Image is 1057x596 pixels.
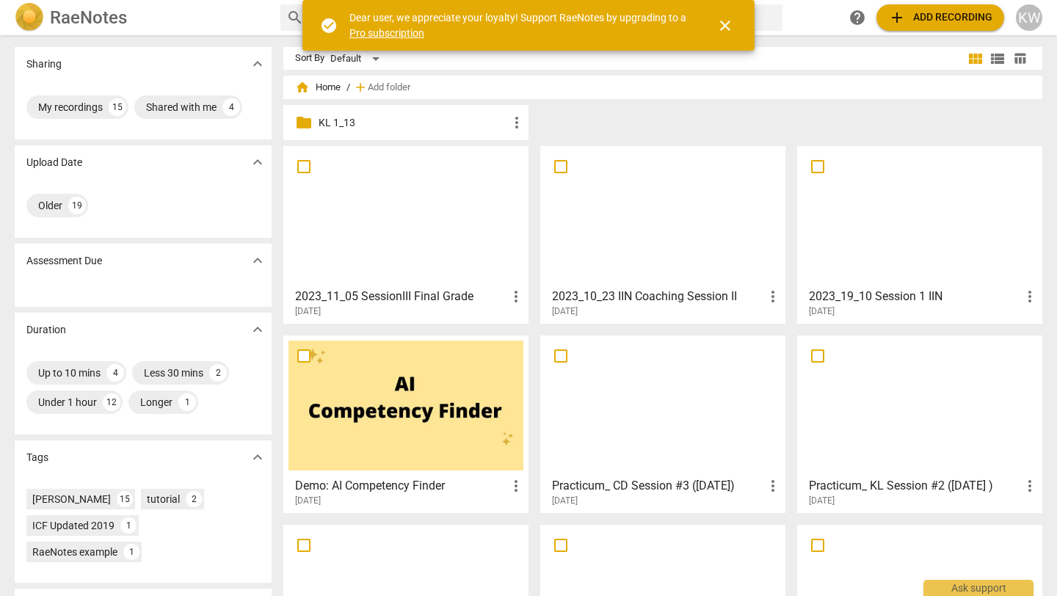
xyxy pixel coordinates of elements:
[802,341,1037,506] a: Practicum_ KL Session #2 ([DATE] )[DATE]
[103,393,120,411] div: 12
[288,151,523,317] a: 2023_11_05 SessionIII Final Grade[DATE]
[1021,288,1039,305] span: more_vert
[349,10,690,40] div: Dear user, we appreciate your loyalty! Support RaeNotes by upgrading to a
[295,495,321,507] span: [DATE]
[295,477,507,495] h3: Demo: AI Competency Finder
[295,114,313,131] span: folder
[123,544,139,560] div: 1
[249,252,266,269] span: expand_more
[209,364,227,382] div: 2
[967,50,984,68] span: view_module
[295,305,321,318] span: [DATE]
[1013,51,1027,65] span: table_chart
[552,288,764,305] h3: 2023_10_23 IIN Coaching Session II
[38,198,62,213] div: Older
[186,491,202,507] div: 2
[809,288,1021,305] h3: 2023_19_10 Session 1 IIN
[247,319,269,341] button: Show more
[923,580,1034,596] div: Ask support
[26,450,48,465] p: Tags
[809,495,835,507] span: [DATE]
[888,9,992,26] span: Add recording
[117,491,133,507] div: 15
[353,80,368,95] span: add
[38,366,101,380] div: Up to 10 mins
[26,322,66,338] p: Duration
[809,477,1021,495] h3: Practicum_ KL Session #2 (2022-07-07 )
[545,341,780,506] a: Practicum_ CD Session #3 ([DATE])[DATE]
[346,82,350,93] span: /
[809,305,835,318] span: [DATE]
[295,80,341,95] span: Home
[708,8,743,43] button: Close
[320,17,338,34] span: check_circle
[120,517,137,534] div: 1
[32,518,115,533] div: ICF Updated 2019
[552,477,764,495] h3: Practicum_ CD Session #3 (2022-08-01)
[849,9,866,26] span: help
[552,495,578,507] span: [DATE]
[965,48,987,70] button: Tile view
[140,395,172,410] div: Longer
[764,288,782,305] span: more_vert
[247,446,269,468] button: Show more
[38,100,103,115] div: My recordings
[26,155,82,170] p: Upload Date
[146,100,217,115] div: Shared with me
[247,250,269,272] button: Show more
[249,448,266,466] span: expand_more
[295,288,507,305] h3: 2023_11_05 SessionIII Final Grade
[989,50,1006,68] span: view_list
[247,53,269,75] button: Show more
[286,9,304,26] span: search
[147,492,180,506] div: tutorial
[876,4,1004,31] button: Upload
[249,55,266,73] span: expand_more
[545,151,780,317] a: 2023_10_23 IIN Coaching Session II[DATE]
[1009,48,1031,70] button: Table view
[106,364,124,382] div: 4
[507,288,525,305] span: more_vert
[249,153,266,171] span: expand_more
[50,7,127,28] h2: RaeNotes
[247,151,269,173] button: Show more
[32,545,117,559] div: RaeNotes example
[888,9,906,26] span: add
[144,366,203,380] div: Less 30 mins
[330,47,385,70] div: Default
[987,48,1009,70] button: List view
[15,3,44,32] img: Logo
[552,305,578,318] span: [DATE]
[178,393,196,411] div: 1
[844,4,871,31] a: Help
[26,57,62,72] p: Sharing
[15,3,269,32] a: LogoRaeNotes
[249,321,266,338] span: expand_more
[32,492,111,506] div: [PERSON_NAME]
[26,253,102,269] p: Assessment Due
[38,395,97,410] div: Under 1 hour
[295,53,324,64] div: Sort By
[1016,4,1042,31] button: KW
[716,17,734,34] span: close
[508,114,526,131] span: more_vert
[802,151,1037,317] a: 2023_19_10 Session 1 IIN[DATE]
[349,27,424,39] a: Pro subscription
[368,82,410,93] span: Add folder
[222,98,240,116] div: 4
[68,197,86,214] div: 19
[764,477,782,495] span: more_vert
[288,341,523,506] a: Demo: AI Competency Finder[DATE]
[319,115,508,131] p: KL 1_13
[109,98,126,116] div: 15
[295,80,310,95] span: home
[1021,477,1039,495] span: more_vert
[507,477,525,495] span: more_vert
